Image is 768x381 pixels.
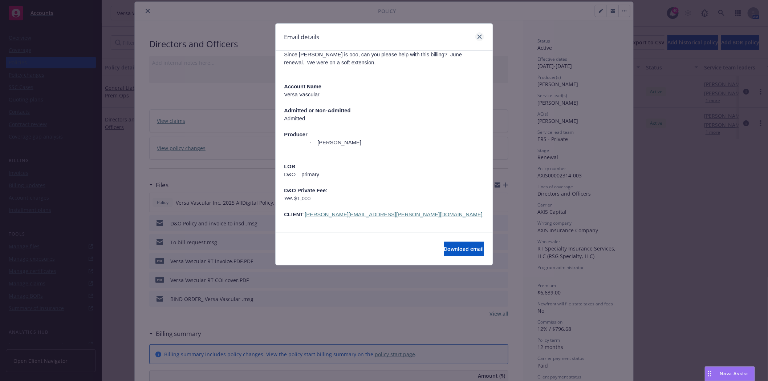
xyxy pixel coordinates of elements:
[284,188,328,193] span: D&O Private Fee:
[705,366,755,381] button: Nova Assist
[284,196,311,201] span: Yes $1,000
[303,212,483,217] span: :
[284,212,304,217] span: CLIENT
[705,367,714,381] div: Drag to move
[720,370,749,377] span: Nova Assist
[305,212,483,217] a: [PERSON_NAME][EMAIL_ADDRESS][PERSON_NAME][DOMAIN_NAME]
[444,242,484,256] button: Download email
[444,245,484,252] span: Download email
